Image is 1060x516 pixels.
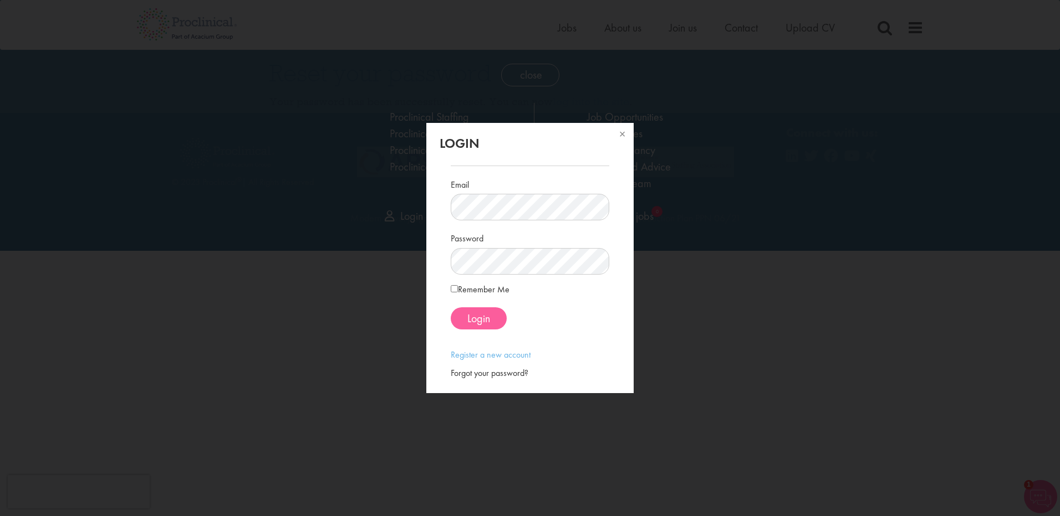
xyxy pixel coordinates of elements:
[451,283,509,296] label: Remember Me
[451,229,483,245] label: Password
[451,349,531,360] a: Register a new account
[451,285,458,292] input: Remember Me
[451,175,469,192] label: Email
[451,367,609,380] div: Forgot your password?
[467,311,490,326] span: Login
[451,307,507,329] button: Login
[440,136,620,151] h2: Login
